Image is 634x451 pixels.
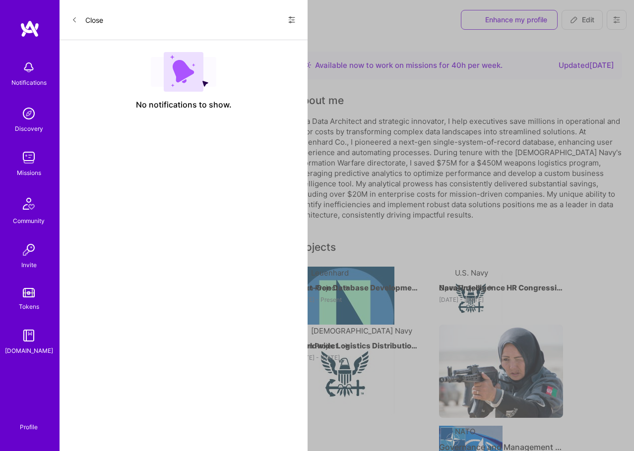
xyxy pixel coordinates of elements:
[151,52,216,92] img: empty
[19,148,39,168] img: teamwork
[21,260,37,270] div: Invite
[20,422,38,431] div: Profile
[5,345,53,356] div: [DOMAIN_NAME]
[17,168,41,178] div: Missions
[19,104,39,123] img: discovery
[19,240,39,260] img: Invite
[16,411,41,431] a: Profile
[20,20,40,38] img: logo
[136,100,232,110] span: No notifications to show.
[19,57,39,77] img: bell
[13,216,45,226] div: Community
[23,288,35,297] img: tokens
[19,301,39,312] div: Tokens
[17,192,41,216] img: Community
[71,12,103,28] button: Close
[19,326,39,345] img: guide book
[15,123,43,134] div: Discovery
[11,77,47,88] div: Notifications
